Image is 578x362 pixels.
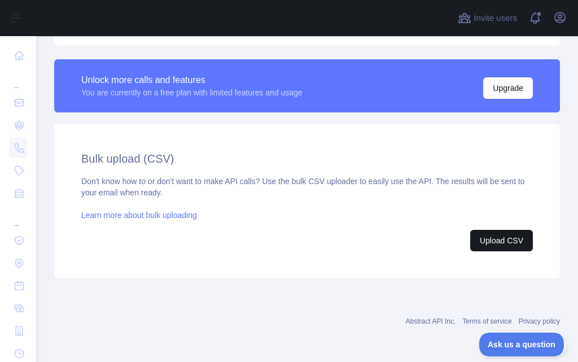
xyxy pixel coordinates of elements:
button: Upload CSV [470,230,533,251]
span: Invite users [474,12,517,25]
div: You are currently on a free plan with limited features and usage [81,87,303,98]
iframe: Toggle Customer Support [479,333,567,356]
button: Upgrade [483,77,533,99]
div: Don't know how to or don't want to make API calls? Use the bulk CSV uploader to easily use the AP... [81,176,533,251]
div: ... [9,206,27,228]
div: Unlock more calls and features [81,73,303,87]
a: Abstract API Inc. [406,317,456,325]
a: Privacy policy [519,317,560,325]
a: Terms of service [462,317,511,325]
a: Learn more about bulk uploading [81,211,197,220]
div: ... [9,68,27,90]
h2: Bulk upload (CSV) [81,151,533,167]
button: Invite users [456,9,519,27]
